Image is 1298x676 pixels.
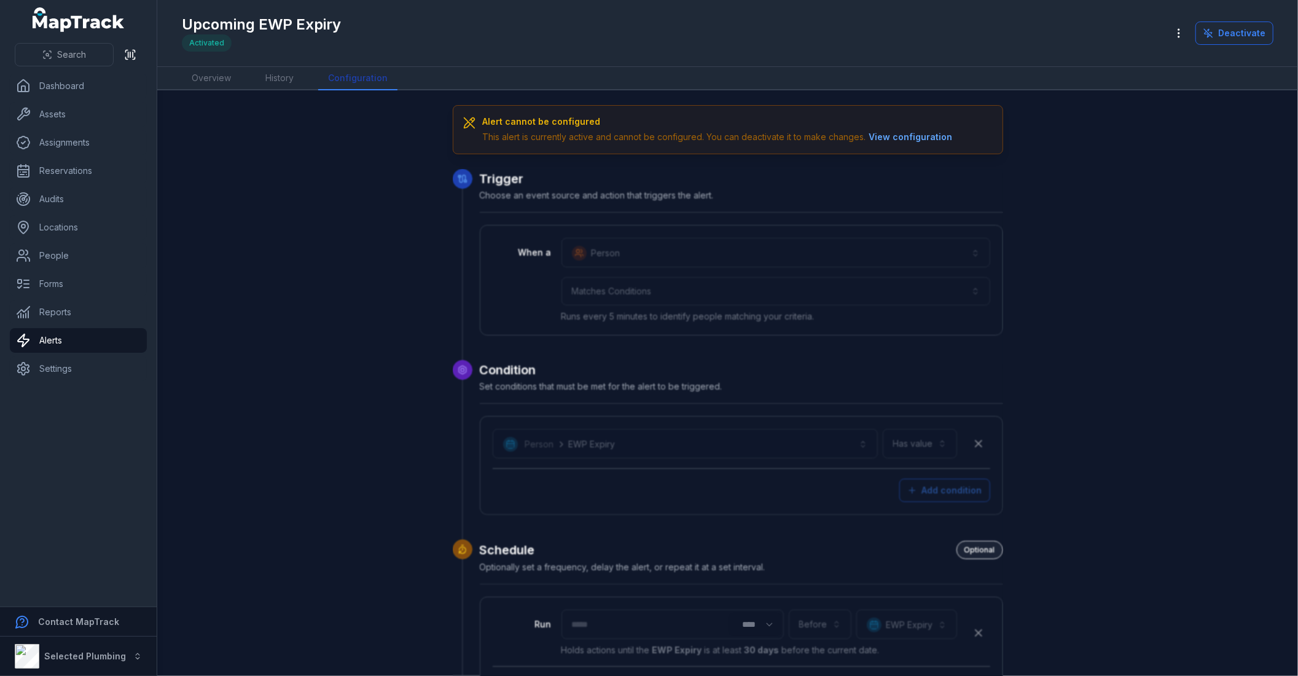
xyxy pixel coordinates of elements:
[10,328,147,353] a: Alerts
[15,43,114,66] button: Search
[10,159,147,183] a: Reservations
[256,67,303,90] a: History
[182,67,241,90] a: Overview
[10,215,147,240] a: Locations
[483,116,956,128] h3: Alert cannot be configured
[1195,22,1273,45] button: Deactivate
[33,7,125,32] a: MapTrack
[10,243,147,268] a: People
[10,300,147,324] a: Reports
[182,15,341,34] h1: Upcoming EWP Expiry
[866,130,956,144] button: View configuration
[38,616,119,627] strong: Contact MapTrack
[10,102,147,127] a: Assets
[10,356,147,381] a: Settings
[318,67,397,90] a: Configuration
[10,187,147,211] a: Audits
[57,49,86,61] span: Search
[44,651,126,661] strong: Selected Plumbing
[182,34,232,52] div: Activated
[10,74,147,98] a: Dashboard
[10,130,147,155] a: Assignments
[483,130,956,144] div: This alert is currently active and cannot be configured. You can deactivate it to make changes.
[10,272,147,296] a: Forms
